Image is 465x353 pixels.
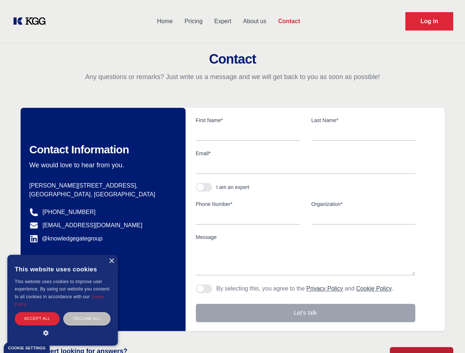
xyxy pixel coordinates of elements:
[15,312,60,325] div: Accept all
[43,208,96,217] a: [PHONE_NUMBER]
[208,12,237,31] a: Expert
[196,233,415,241] label: Message
[311,117,415,124] label: Last Name*
[428,318,465,353] iframe: Chat Widget
[306,285,343,292] a: Privacy Policy
[8,346,45,350] div: Cookie settings
[109,258,114,264] div: Close
[237,12,272,31] a: About us
[15,260,110,278] div: This website uses cookies
[196,304,415,322] button: Let's talk
[216,284,394,293] p: By selecting this, you agree to the and .
[29,161,174,170] p: We would love to hear from you.
[29,234,103,243] a: @knowledgegategroup
[216,183,250,191] div: I am an expert
[15,295,105,306] a: Cookie Policy
[12,15,52,27] a: KOL Knowledge Platform: Talk to Key External Experts (KEE)
[15,279,109,299] span: This website uses cookies to improve user experience. By using our website you consent to all coo...
[43,221,142,230] a: [EMAIL_ADDRESS][DOMAIN_NAME]
[9,72,456,81] p: Any questions or remarks? Just write us a message and we will get back to you as soon as possible!
[29,143,174,156] h2: Contact Information
[151,12,179,31] a: Home
[179,12,208,31] a: Pricing
[356,285,392,292] a: Cookie Policy
[196,117,300,124] label: First Name*
[405,12,453,31] a: Request Demo
[196,150,415,157] label: Email*
[29,190,174,199] p: [GEOGRAPHIC_DATA], [GEOGRAPHIC_DATA]
[311,200,415,208] label: Organization*
[272,12,306,31] a: Contact
[9,52,456,67] h2: Contact
[63,312,110,325] div: Decline all
[29,181,174,190] p: [PERSON_NAME][STREET_ADDRESS],
[196,200,300,208] label: Phone Number*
